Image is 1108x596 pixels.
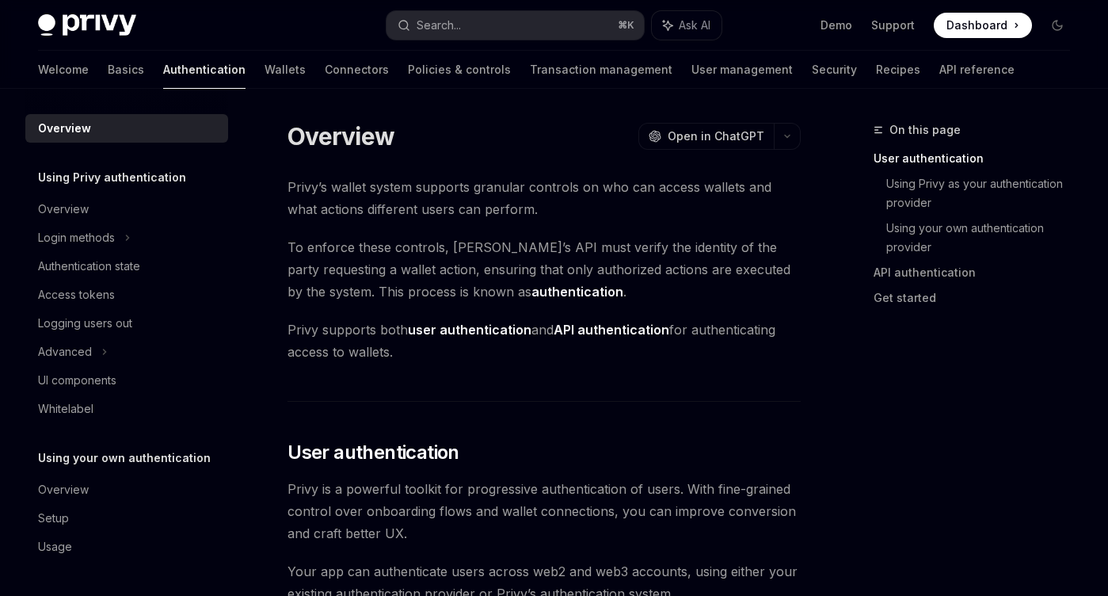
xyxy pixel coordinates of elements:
img: dark logo [38,14,136,36]
a: Access tokens [25,281,228,309]
div: Usage [38,537,72,556]
a: Whitelabel [25,395,228,423]
button: Toggle dark mode [1045,13,1070,38]
a: Recipes [876,51,920,89]
a: Overview [25,114,228,143]
span: Open in ChatGPT [668,128,764,144]
span: Privy supports both and for authenticating access to wallets. [287,319,801,363]
div: Whitelabel [38,399,93,418]
div: Login methods [38,228,115,247]
span: On this page [889,120,961,139]
div: Access tokens [38,285,115,304]
div: Authentication state [38,257,140,276]
a: Welcome [38,51,89,89]
h1: Overview [287,122,394,151]
span: Privy is a powerful toolkit for progressive authentication of users. With fine-grained control ov... [287,478,801,544]
div: Overview [38,200,89,219]
div: Advanced [38,342,92,361]
h5: Using Privy authentication [38,168,186,187]
span: Privy’s wallet system supports granular controls on who can access wallets and what actions diffe... [287,176,801,220]
strong: user authentication [408,322,531,338]
a: Policies & controls [408,51,511,89]
h5: Using your own authentication [38,449,211,468]
a: Overview [25,476,228,504]
span: Dashboard [946,17,1007,33]
a: Dashboard [934,13,1032,38]
a: Security [812,51,857,89]
div: UI components [38,371,116,390]
div: Overview [38,480,89,499]
button: Open in ChatGPT [638,123,774,150]
a: Logging users out [25,309,228,338]
a: Authentication state [25,252,228,281]
div: Setup [38,509,69,528]
span: Ask AI [679,17,710,33]
a: Setup [25,504,228,533]
a: Overview [25,195,228,223]
a: UI components [25,366,228,395]
div: Overview [38,119,91,138]
a: User management [691,51,793,89]
a: Demo [821,17,852,33]
a: Using your own authentication provider [886,216,1083,260]
a: Basics [108,51,144,89]
strong: API authentication [554,322,669,338]
div: Search... [417,16,461,35]
div: Logging users out [38,314,132,333]
button: Search...⌘K [386,11,645,40]
a: Support [871,17,915,33]
a: Authentication [163,51,246,89]
a: User authentication [874,146,1083,171]
a: Transaction management [530,51,672,89]
a: Using Privy as your authentication provider [886,171,1083,216]
span: To enforce these controls, [PERSON_NAME]’s API must verify the identity of the party requesting a... [287,236,801,303]
a: Wallets [265,51,306,89]
a: Connectors [325,51,389,89]
a: API authentication [874,260,1083,285]
span: ⌘ K [618,19,634,32]
span: User authentication [287,440,459,465]
a: Get started [874,285,1083,311]
strong: authentication [531,284,623,300]
a: API reference [939,51,1015,89]
button: Ask AI [652,11,722,40]
a: Usage [25,533,228,561]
